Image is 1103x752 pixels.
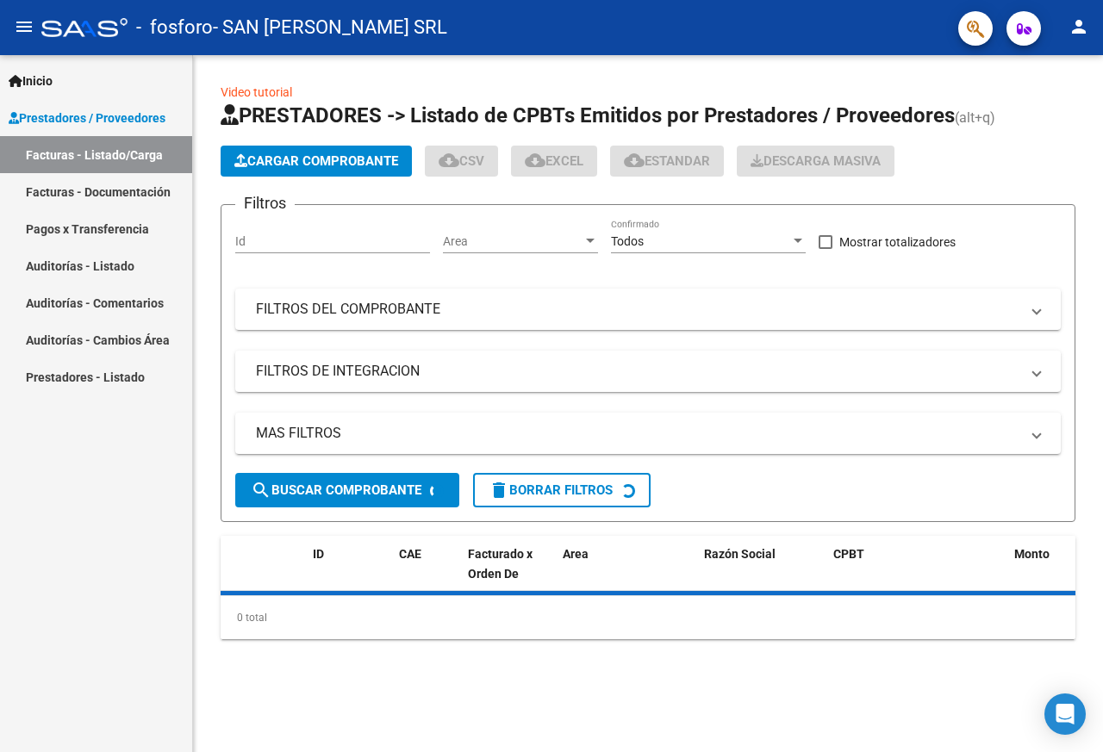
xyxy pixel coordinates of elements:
div: Open Intercom Messenger [1044,693,1086,735]
button: CSV [425,146,498,177]
span: Buscar Comprobante [251,482,421,498]
span: Area [563,547,589,561]
mat-icon: person [1069,16,1089,37]
div: 0 total [221,596,1075,639]
span: EXCEL [525,153,583,169]
span: PRESTADORES -> Listado de CPBTs Emitidos por Prestadores / Proveedores [221,103,955,127]
button: Descarga Masiva [737,146,894,177]
span: Borrar Filtros [489,482,613,498]
span: - SAN [PERSON_NAME] SRL [213,9,447,47]
span: Todos [611,234,644,248]
button: Estandar [610,146,724,177]
span: Prestadores / Proveedores [9,109,165,127]
mat-icon: cloud_download [624,150,645,171]
mat-icon: menu [14,16,34,37]
datatable-header-cell: Facturado x Orden De [461,536,556,612]
span: Razón Social [704,547,776,561]
datatable-header-cell: Area [556,536,672,612]
span: Area [443,234,583,249]
mat-icon: cloud_download [439,150,459,171]
span: Monto [1014,547,1050,561]
span: (alt+q) [955,109,995,126]
span: Inicio [9,71,53,90]
span: Descarga Masiva [751,153,881,169]
datatable-header-cell: ID [306,536,392,612]
mat-expansion-panel-header: FILTROS DEL COMPROBANTE [235,289,1061,330]
a: Video tutorial [221,85,292,99]
mat-expansion-panel-header: MAS FILTROS [235,413,1061,454]
button: Buscar Comprobante [235,473,459,507]
span: Cargar Comprobante [234,153,398,169]
button: Borrar Filtros [473,473,651,507]
span: Facturado x Orden De [468,547,533,581]
mat-panel-title: MAS FILTROS [256,424,1019,443]
mat-icon: delete [489,480,509,500]
span: CPBT [833,547,864,561]
span: - fosforo [136,9,213,47]
mat-panel-title: FILTROS DE INTEGRACION [256,362,1019,381]
datatable-header-cell: CPBT [826,536,1007,612]
span: CAE [399,547,421,561]
span: Estandar [624,153,710,169]
h3: Filtros [235,191,295,215]
datatable-header-cell: CAE [392,536,461,612]
mat-icon: cloud_download [525,150,545,171]
mat-panel-title: FILTROS DEL COMPROBANTE [256,300,1019,319]
app-download-masive: Descarga masiva de comprobantes (adjuntos) [737,146,894,177]
mat-icon: search [251,480,271,500]
span: CSV [439,153,484,169]
mat-expansion-panel-header: FILTROS DE INTEGRACION [235,351,1061,392]
datatable-header-cell: Razón Social [697,536,826,612]
span: ID [313,547,324,561]
button: Cargar Comprobante [221,146,412,177]
span: Mostrar totalizadores [839,232,956,252]
button: EXCEL [511,146,597,177]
